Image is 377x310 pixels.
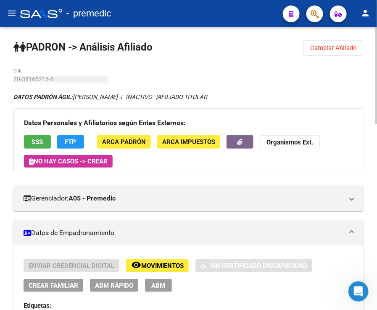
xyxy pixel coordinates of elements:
[162,139,215,146] span: ARCA Impuestos
[157,94,207,100] span: AFILIADO TITULAR
[24,117,353,129] h3: Datos Personales y Afiliatorios según Entes Externos:
[57,135,84,148] button: FTP
[66,4,111,23] span: - premedic
[145,279,172,292] button: ABM
[13,41,153,53] strong: PADRON -> Análisis Afiliado
[24,279,83,292] button: Crear Familiar
[157,135,220,148] button: ARCA Impuestos
[24,302,51,310] strong: Etiquetas:
[24,155,113,168] button: No hay casos -> Crear
[29,282,78,289] span: Crear Familiar
[13,94,207,100] i: | INACTIVO |
[310,44,357,52] span: Cambiar Afiliado
[13,220,364,246] mat-expansion-panel-header: Datos de Empadronamiento
[24,194,343,203] mat-panel-title: Gerenciador:
[90,279,138,292] button: ABM Rápido
[97,135,151,148] button: ARCA Padrón
[24,135,51,148] button: SSS
[260,135,320,148] button: Organismos Ext.
[141,262,184,270] span: Movimientos
[69,194,116,203] strong: A05 - Premedic
[29,262,114,270] span: Enviar Credencial Digital
[360,8,370,18] mat-icon: person
[102,139,146,146] span: ARCA Padrón
[95,282,133,289] span: ABM Rápido
[348,281,369,302] iframe: Intercom live chat
[266,139,313,147] strong: Organismos Ext.
[24,228,343,238] mat-panel-title: Datos de Empadronamiento
[210,262,307,270] span: Sin Certificado Discapacidad
[29,158,108,165] span: No hay casos -> Crear
[24,259,119,272] button: Enviar Credencial Digital
[32,139,43,146] span: SSS
[13,186,364,211] mat-expansion-panel-header: Gerenciador:A05 - Premedic
[65,139,76,146] span: FTP
[131,260,141,270] mat-icon: remove_red_eye
[152,282,166,289] span: ABM
[303,40,364,56] button: Cambiar Afiliado
[13,94,121,100] span: [PERSON_NAME] -
[7,8,17,18] mat-icon: menu
[195,259,312,272] button: Sin Certificado Discapacidad
[126,259,189,272] button: Movimientos
[13,94,73,100] strong: DATOS PADRÓN ÁGIL:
